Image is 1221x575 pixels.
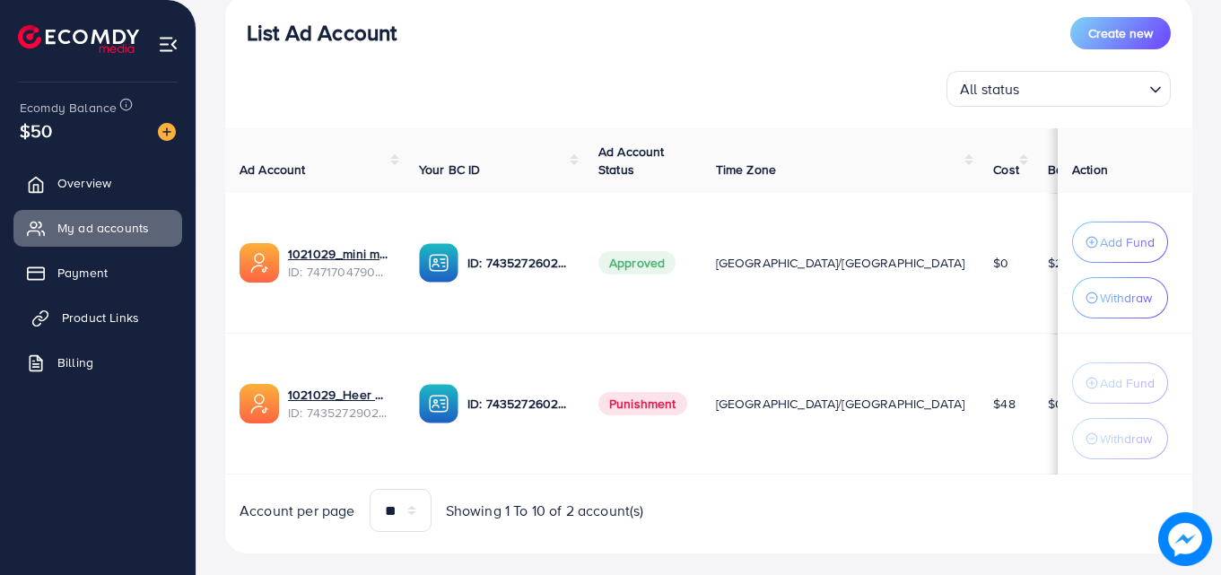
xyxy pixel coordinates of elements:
[240,501,355,521] span: Account per page
[13,210,182,246] a: My ad accounts
[1100,428,1152,449] p: Withdraw
[598,251,676,274] span: Approved
[57,353,93,371] span: Billing
[1072,362,1168,404] button: Add Fund
[288,245,390,263] a: 1021029_mini mart_1739641842912
[1070,17,1171,49] button: Create new
[993,395,1015,413] span: $48
[13,300,182,335] a: Product Links
[993,161,1019,179] span: Cost
[288,386,390,404] a: 1021029_Heer Ad_1731159386163
[240,161,306,179] span: Ad Account
[18,25,139,53] img: logo
[20,99,117,117] span: Ecomdy Balance
[956,76,1024,102] span: All status
[598,143,665,179] span: Ad Account Status
[446,501,644,521] span: Showing 1 To 10 of 2 account(s)
[1072,418,1168,459] button: Withdraw
[993,254,1008,272] span: $0
[716,161,776,179] span: Time Zone
[1100,372,1155,394] p: Add Fund
[57,174,111,192] span: Overview
[288,386,390,423] div: <span class='underline'>1021029_Heer Ad_1731159386163</span></br>7435272902376914961
[288,263,390,281] span: ID: 7471704790297444353
[419,384,458,423] img: ic-ba-acc.ded83a64.svg
[158,34,179,55] img: menu
[467,393,570,414] p: ID: 7435272602769276944
[419,243,458,283] img: ic-ba-acc.ded83a64.svg
[240,384,279,423] img: ic-ads-acc.e4c84228.svg
[158,123,176,141] img: image
[247,20,397,46] h3: List Ad Account
[1072,161,1108,179] span: Action
[1072,277,1168,318] button: Withdraw
[1158,512,1212,566] img: image
[20,118,52,144] span: $50
[1072,222,1168,263] button: Add Fund
[946,71,1171,107] div: Search for option
[57,219,149,237] span: My ad accounts
[419,161,481,179] span: Your BC ID
[1100,287,1152,309] p: Withdraw
[62,309,139,327] span: Product Links
[13,255,182,291] a: Payment
[598,392,687,415] span: Punishment
[288,245,390,282] div: <span class='underline'>1021029_mini mart_1739641842912</span></br>7471704790297444353
[716,395,965,413] span: [GEOGRAPHIC_DATA]/[GEOGRAPHIC_DATA]
[240,243,279,283] img: ic-ads-acc.e4c84228.svg
[288,404,390,422] span: ID: 7435272902376914961
[716,254,965,272] span: [GEOGRAPHIC_DATA]/[GEOGRAPHIC_DATA]
[1025,73,1142,102] input: Search for option
[1100,231,1155,253] p: Add Fund
[1088,24,1153,42] span: Create new
[467,252,570,274] p: ID: 7435272602769276944
[13,165,182,201] a: Overview
[13,344,182,380] a: Billing
[57,264,108,282] span: Payment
